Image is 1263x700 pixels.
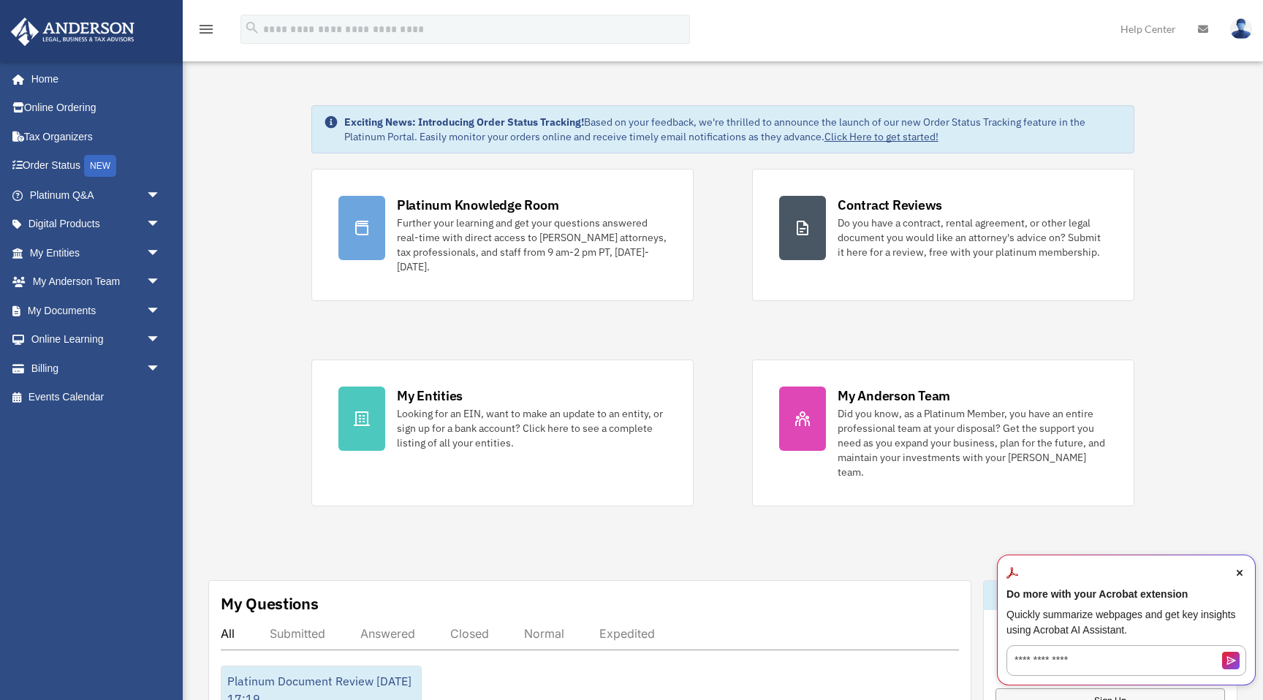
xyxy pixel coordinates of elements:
div: Contract Reviews [838,196,942,214]
span: arrow_drop_down [146,296,175,326]
a: Tax Organizers [10,122,183,151]
div: NEW [84,155,116,177]
a: Platinum Q&Aarrow_drop_down [10,180,183,210]
span: arrow_drop_down [146,238,175,268]
a: Digital Productsarrow_drop_down [10,210,183,239]
i: search [244,20,260,36]
a: Contract Reviews Do you have a contract, rental agreement, or other legal document you would like... [752,169,1134,301]
strong: Exciting News: Introducing Order Status Tracking! [344,115,584,129]
img: Anderson Advisors Platinum Portal [7,18,139,46]
div: Expedited [599,626,655,641]
a: My Entities Looking for an EIN, want to make an update to an entity, or sign up for a bank accoun... [311,359,694,506]
div: Do you have a contract, rental agreement, or other legal document you would like an attorney's ad... [838,216,1107,259]
div: Did you know, as a Platinum Member, you have an entire professional team at your disposal? Get th... [838,406,1107,479]
a: Billingarrow_drop_down [10,354,183,383]
div: My Questions [221,593,319,615]
a: My Anderson Team Did you know, as a Platinum Member, you have an entire professional team at your... [752,359,1134,506]
div: Normal [524,626,564,641]
a: My Documentsarrow_drop_down [10,296,183,325]
div: All [221,626,235,641]
a: Events Calendar [10,383,183,412]
a: Platinum Knowledge Room Further your learning and get your questions answered real-time with dire... [311,169,694,301]
div: Platinum Knowledge Room [397,196,559,214]
div: My Entities [397,387,463,405]
div: [DATE]-[DATE] [984,581,1237,610]
div: Looking for an EIN, want to make an update to an entity, or sign up for a bank account? Click her... [397,406,667,450]
i: menu [197,20,215,38]
a: My Entitiesarrow_drop_down [10,238,183,267]
a: menu [197,26,215,38]
div: Based on your feedback, we're thrilled to announce the launch of our new Order Status Tracking fe... [344,115,1122,144]
img: User Pic [1230,18,1252,39]
span: arrow_drop_down [146,210,175,240]
div: Answered [360,626,415,641]
div: Submitted [270,626,325,641]
div: Closed [450,626,489,641]
span: arrow_drop_down [146,267,175,297]
div: My Anderson Team [838,387,950,405]
a: Click Here to get started! [824,130,938,143]
div: Further your learning and get your questions answered real-time with direct access to [PERSON_NAM... [397,216,667,274]
a: Online Ordering [10,94,183,123]
span: arrow_drop_down [146,354,175,384]
a: Home [10,64,175,94]
span: arrow_drop_down [146,325,175,355]
span: arrow_drop_down [146,180,175,210]
a: My Anderson Teamarrow_drop_down [10,267,183,297]
a: Order StatusNEW [10,151,183,181]
a: Online Learningarrow_drop_down [10,325,183,354]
